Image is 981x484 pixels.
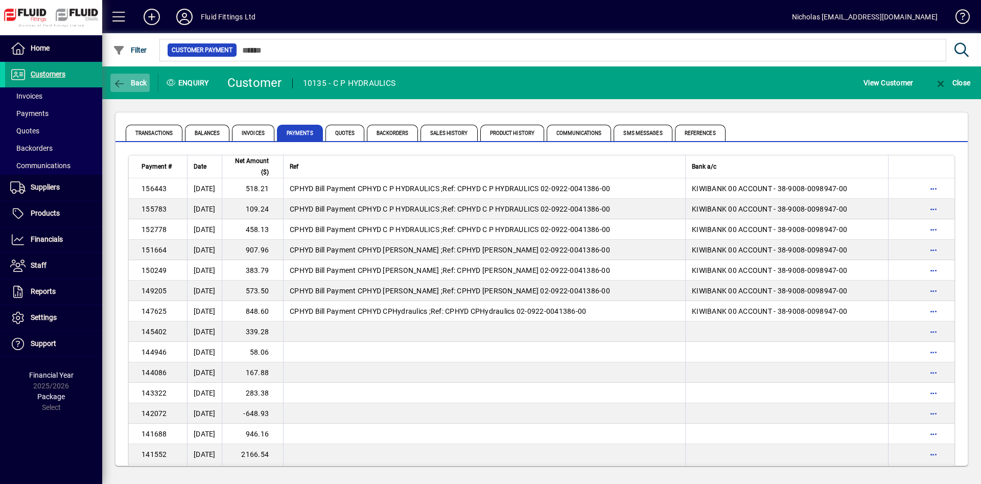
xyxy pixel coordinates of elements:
[187,281,222,301] td: [DATE]
[222,199,283,219] td: 109.24
[925,262,942,279] button: More options
[925,283,942,299] button: More options
[31,235,63,243] span: Financials
[925,221,942,238] button: More options
[5,201,102,226] a: Products
[480,125,545,141] span: Product History
[222,178,283,199] td: 518.21
[925,242,942,258] button: More options
[10,162,71,170] span: Communications
[31,209,60,217] span: Products
[222,240,283,260] td: 907.96
[10,127,39,135] span: Quotes
[110,74,150,92] button: Back
[290,287,610,295] span: CPHYD Bill Payment CPHYD [PERSON_NAME] ;Ref: CPHYD [PERSON_NAME] 02-0922-0041386-00
[5,105,102,122] a: Payments
[290,205,610,213] span: CPHYD Bill Payment CPHYD C P HYDRAULICS ;Ref: CPHYD C P HYDRAULICS 02-0922-0041386-00
[185,125,229,141] span: Balances
[290,225,610,234] span: CPHYD Bill Payment CPHYD C P HYDRAULICS ;Ref: CPHYD C P HYDRAULICS 02-0922-0041386-00
[5,227,102,252] a: Financials
[367,125,418,141] span: Backorders
[222,301,283,321] td: 848.60
[37,393,65,401] span: Package
[290,266,610,274] span: CPHYD Bill Payment CPHYD [PERSON_NAME] ;Ref: CPHYD [PERSON_NAME] 02-0922-0041386-00
[187,240,222,260] td: [DATE]
[675,125,726,141] span: References
[222,424,283,444] td: 946.16
[5,36,102,61] a: Home
[31,339,56,348] span: Support
[925,405,942,422] button: More options
[102,74,158,92] app-page-header-button: Back
[187,178,222,199] td: [DATE]
[925,201,942,217] button: More options
[925,385,942,401] button: More options
[194,161,206,172] span: Date
[222,342,283,362] td: 58.06
[5,331,102,357] a: Support
[10,109,49,118] span: Payments
[126,125,182,141] span: Transactions
[31,183,60,191] span: Suppliers
[277,125,323,141] span: Payments
[142,246,167,254] span: 151664
[222,383,283,403] td: 283.38
[142,287,167,295] span: 149205
[187,362,222,383] td: [DATE]
[172,45,232,55] span: Customer Payment
[142,328,167,336] span: 145402
[222,321,283,342] td: 339.28
[142,307,167,315] span: 147625
[31,261,46,269] span: Staff
[925,426,942,442] button: More options
[142,205,167,213] span: 155783
[187,321,222,342] td: [DATE]
[5,279,102,305] a: Reports
[232,125,274,141] span: Invoices
[421,125,477,141] span: Sales History
[201,9,255,25] div: Fluid Fittings Ltd
[5,305,102,331] a: Settings
[925,446,942,463] button: More options
[187,424,222,444] td: [DATE]
[5,253,102,279] a: Staff
[692,266,847,274] span: KIWIBANK 00 ACCOUNT - 38-9008-0098947-00
[142,368,167,377] span: 144086
[547,125,611,141] span: Communications
[692,287,847,295] span: KIWIBANK 00 ACCOUNT - 38-9008-0098947-00
[5,140,102,157] a: Backorders
[187,219,222,240] td: [DATE]
[31,313,57,321] span: Settings
[194,161,216,172] div: Date
[142,430,167,438] span: 141688
[31,44,50,52] span: Home
[142,450,167,458] span: 141552
[303,75,396,91] div: 10135 - C P HYDRAULICS
[31,70,65,78] span: Customers
[142,348,167,356] span: 144946
[142,185,167,193] span: 156443
[861,74,916,92] button: View Customer
[925,303,942,319] button: More options
[935,79,970,87] span: Close
[925,180,942,197] button: More options
[692,225,847,234] span: KIWIBANK 00 ACCOUNT - 38-9008-0098947-00
[290,161,679,172] div: Ref
[222,219,283,240] td: 458.13
[142,266,167,274] span: 150249
[692,246,847,254] span: KIWIBANK 00 ACCOUNT - 38-9008-0098947-00
[142,161,172,172] span: Payment #
[113,46,147,54] span: Filter
[290,246,610,254] span: CPHYD Bill Payment CPHYD [PERSON_NAME] ;Ref: CPHYD [PERSON_NAME] 02-0922-0041386-00
[290,185,610,193] span: CPHYD Bill Payment CPHYD C P HYDRAULICS ;Ref: CPHYD C P HYDRAULICS 02-0922-0041386-00
[325,125,365,141] span: Quotes
[142,409,167,418] span: 142072
[925,364,942,381] button: More options
[142,389,167,397] span: 143322
[5,157,102,174] a: Communications
[142,161,181,172] div: Payment #
[792,9,938,25] div: Nicholas [EMAIL_ADDRESS][DOMAIN_NAME]
[31,287,56,295] span: Reports
[158,75,220,91] div: Enquiry
[10,92,42,100] span: Invoices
